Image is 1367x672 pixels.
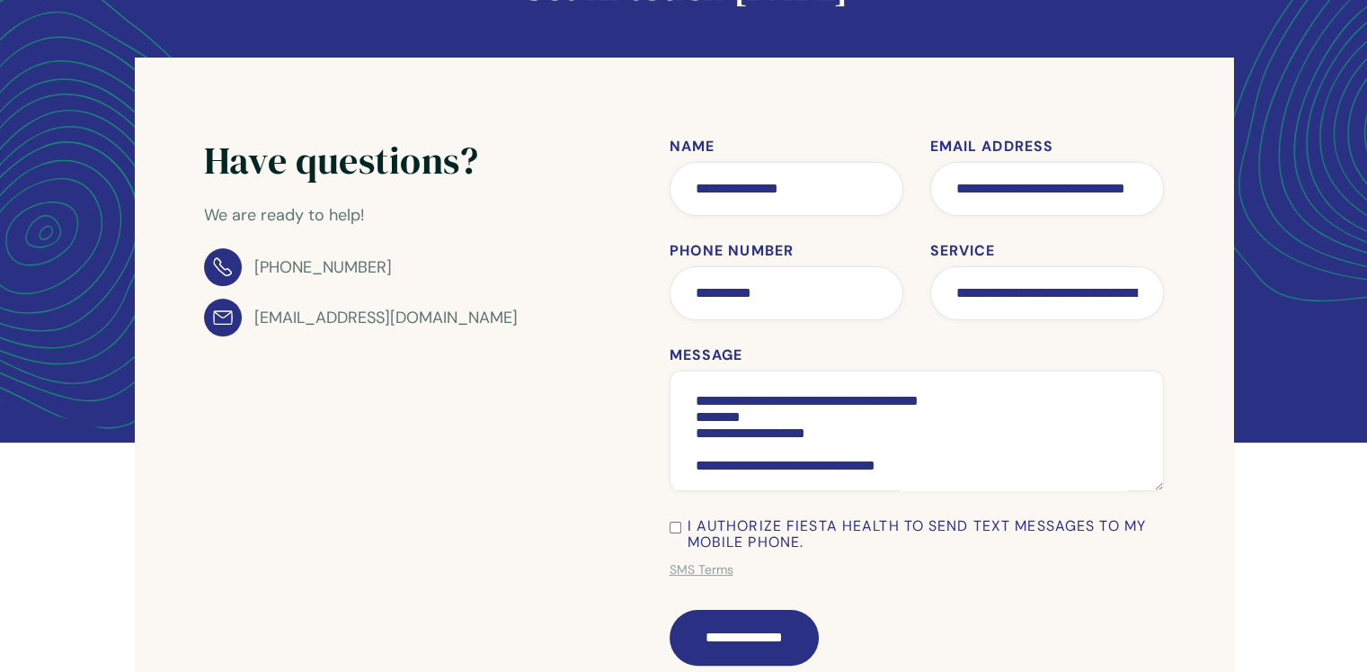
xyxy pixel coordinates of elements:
img: Email Icon - Doctor Webflow Template [204,299,242,336]
label: Message [670,347,1164,363]
p: We are ready to help! [204,202,518,228]
label: Name [670,139,903,155]
a: [PHONE_NUMBER] [204,248,392,286]
span: I authorize Fiesta Health to send text messages to my mobile phone. [688,518,1164,551]
input: I authorize Fiesta Health to send text messages to my mobile phone. [670,522,681,533]
h2: Have questions? [204,139,518,183]
label: Phone Number [670,243,903,259]
label: Email Address [930,139,1164,155]
label: Service [930,243,1164,259]
div: [PHONE_NUMBER] [254,254,392,281]
a: SMS Terms [670,556,733,583]
img: Phone Icon - Doctor Webflow Template [204,248,242,286]
a: [EMAIL_ADDRESS][DOMAIN_NAME] [204,299,518,336]
form: Contact Form [670,139,1164,666]
div: [EMAIL_ADDRESS][DOMAIN_NAME] [254,304,518,331]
